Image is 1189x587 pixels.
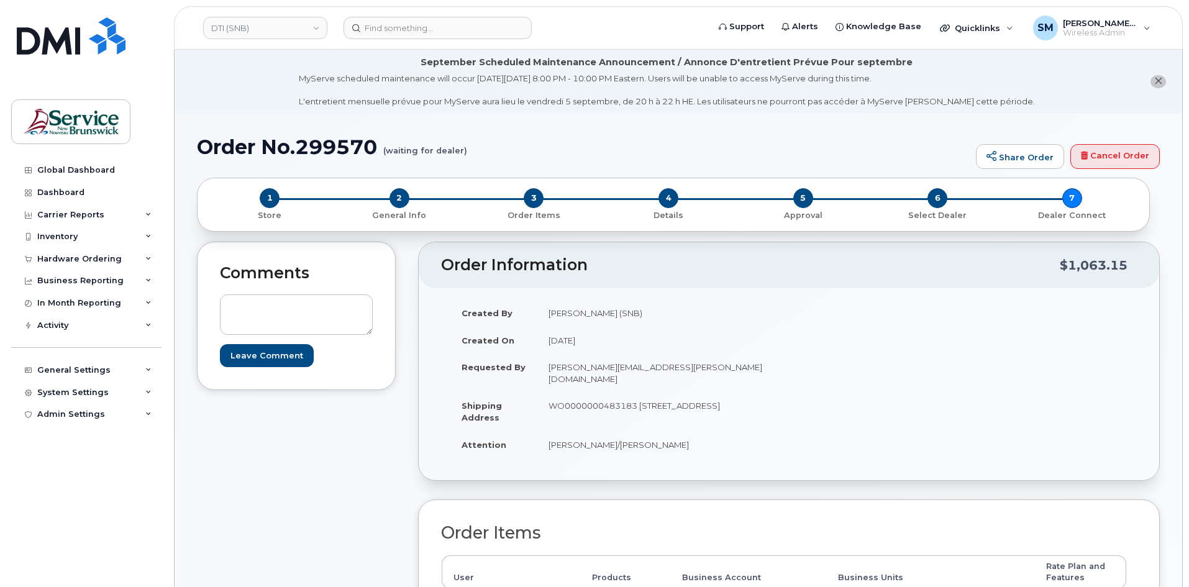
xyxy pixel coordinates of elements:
td: [PERSON_NAME][EMAIL_ADDRESS][PERSON_NAME][DOMAIN_NAME] [537,353,780,392]
p: Approval [740,210,865,221]
a: 4 Details [601,208,736,221]
strong: Created By [462,308,512,318]
span: 5 [793,188,813,208]
p: General Info [337,210,462,221]
h2: Comments [220,265,373,282]
a: 3 Order Items [467,208,601,221]
td: [PERSON_NAME]/[PERSON_NAME] [537,431,780,458]
span: 6 [927,188,947,208]
p: Details [606,210,731,221]
p: Order Items [471,210,596,221]
div: $1,063.15 [1060,253,1127,277]
td: [PERSON_NAME] (SNB) [537,299,780,327]
a: Share Order [976,144,1064,169]
div: September Scheduled Maintenance Announcement / Annonce D'entretient Prévue Pour septembre [421,56,913,69]
strong: Shipping Address [462,401,502,422]
span: 4 [658,188,678,208]
a: 1 Store [207,208,332,221]
p: Select Dealer [875,210,1000,221]
div: MyServe scheduled maintenance will occur [DATE][DATE] 8:00 PM - 10:00 PM Eastern. Users will be u... [299,73,1035,107]
td: WO0000000483183 [STREET_ADDRESS] [537,392,780,430]
h2: Order Information [441,257,1060,274]
small: (waiting for dealer) [383,136,467,155]
td: [DATE] [537,327,780,354]
span: 1 [260,188,280,208]
a: Cancel Order [1070,144,1160,169]
span: 3 [524,188,544,208]
input: Leave Comment [220,344,314,367]
span: 2 [389,188,409,208]
h2: Order Items [441,524,1127,542]
h1: Order No.299570 [197,136,970,158]
a: 6 Select Dealer [870,208,1005,221]
strong: Requested By [462,362,526,372]
a: 5 Approval [736,208,870,221]
a: 2 General Info [332,208,467,221]
button: close notification [1150,75,1166,88]
p: Store [212,210,327,221]
strong: Attention [462,440,506,450]
strong: Created On [462,335,514,345]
